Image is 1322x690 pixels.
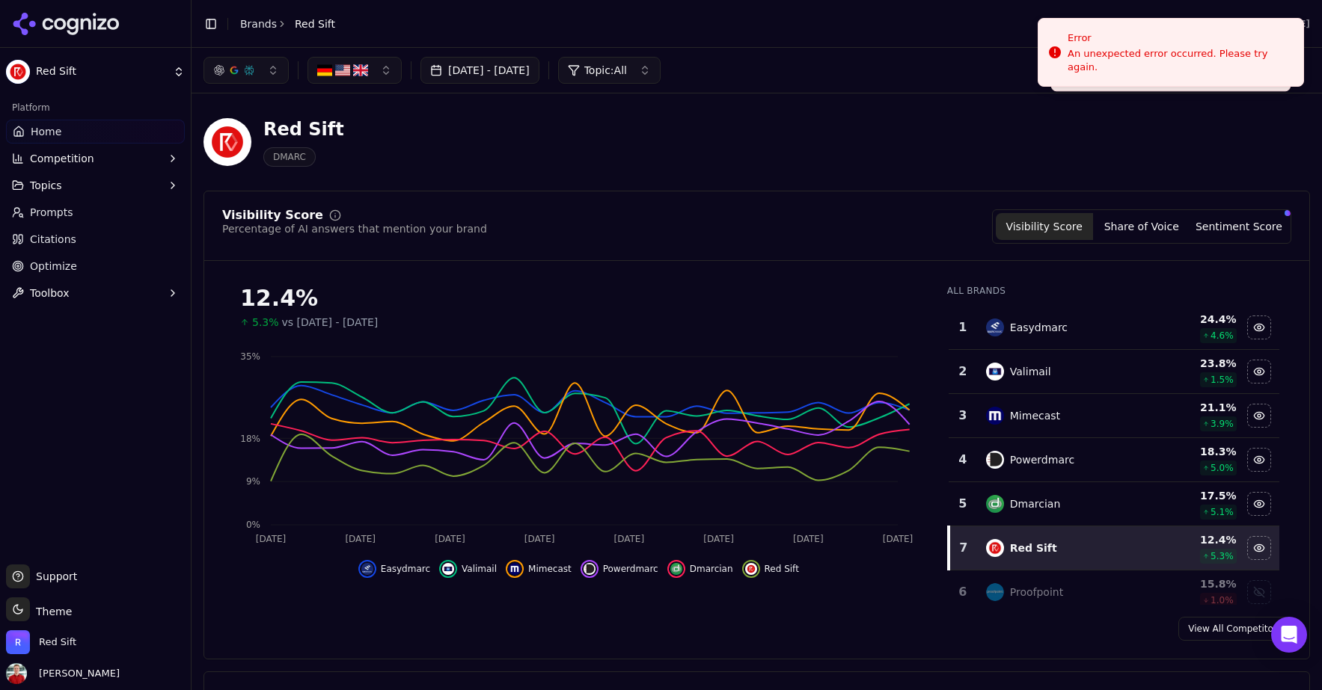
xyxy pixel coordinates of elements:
[996,213,1093,240] button: Visibility Score
[1151,444,1237,459] div: 18.3 %
[1010,540,1057,555] div: Red Sift
[986,407,1004,425] img: mimecast
[1010,496,1060,511] div: Dmarcian
[603,563,658,575] span: Powerdmarc
[1247,448,1271,472] button: Hide powerdmarc data
[1211,374,1234,386] span: 1.5 %
[667,560,733,578] button: Hide dmarcian data
[1068,31,1291,46] div: Error
[6,663,27,684] img: Jack Lilley
[39,635,76,649] span: Red Sift
[584,63,627,78] span: Topic: All
[1010,452,1074,467] div: Powerdmarc
[462,563,497,575] span: Valimail
[581,560,658,578] button: Hide powerdmarc data
[949,306,1279,350] tr: 1easydmarcEasydmarc24.4%4.6%Hide easydmarc data
[1211,330,1234,342] span: 4.6 %
[986,583,1004,601] img: proofpoint
[986,318,1004,336] img: easydmarc
[30,178,62,193] span: Topics
[949,526,1279,570] tr: 7red siftRed Sift12.4%5.3%Hide red sift data
[986,495,1004,513] img: dmarcian
[1151,312,1237,327] div: 24.4 %
[345,534,376,544] tspan: [DATE]
[955,583,971,601] div: 6
[222,209,323,221] div: Visibility Score
[509,563,521,575] img: mimecast
[1010,364,1051,379] div: Valimail
[955,495,971,513] div: 5
[955,451,971,469] div: 4
[6,281,185,305] button: Toolbox
[986,539,1004,557] img: red sift
[949,438,1279,482] tr: 4powerdmarcPowerdmarc18.3%5.0%Hide powerdmarc data
[1247,492,1271,516] button: Hide dmarcian data
[949,350,1279,394] tr: 2valimailValimail23.8%1.5%Hide valimail data
[614,534,645,544] tspan: [DATE]
[30,205,73,220] span: Prompts
[439,560,497,578] button: Hide valimail data
[506,560,572,578] button: Hide mimecast data
[1247,536,1271,560] button: Hide red sift data
[30,259,77,274] span: Optimize
[1068,47,1291,74] div: An unexpected error occurred. Please try again.
[1211,550,1234,562] span: 5.3 %
[295,16,335,31] span: Red Sift
[246,476,260,487] tspan: 9%
[420,57,539,84] button: [DATE] - [DATE]
[1247,360,1271,383] button: Hide valimail data
[6,630,30,654] img: Red Sift
[742,560,799,578] button: Hide red sift data
[1151,532,1237,547] div: 12.4 %
[584,563,596,575] img: powerdmarc
[6,630,76,654] button: Open organization switcher
[1010,408,1060,423] div: Mimecast
[6,120,185,144] a: Home
[358,560,430,578] button: Hide easydmarc data
[1010,585,1063,600] div: Proofpoint
[1247,580,1271,604] button: Show proofpoint data
[1211,462,1234,474] span: 5.0 %
[1211,594,1234,606] span: 1.0 %
[955,363,971,381] div: 2
[956,539,971,557] div: 7
[1247,404,1271,428] button: Hide mimecast data
[986,363,1004,381] img: valimail
[256,534,287,544] tspan: [DATE]
[6,60,30,84] img: Red Sift
[435,534,465,544] tspan: [DATE]
[6,227,185,251] a: Citations
[955,407,971,425] div: 3
[240,18,277,30] a: Brands
[1151,400,1237,415] div: 21.1 %
[1151,488,1237,503] div: 17.5 %
[1247,315,1271,339] button: Hide easydmarc data
[240,351,260,362] tspan: 35%
[361,563,373,575] img: easydmarc
[949,570,1279,614] tr: 6proofpointProofpoint15.8%1.0%Show proofpoint data
[947,285,1279,297] div: All Brands
[1010,320,1068,335] div: Easydmarc
[263,117,344,141] div: Red Sift
[353,63,368,78] img: GB
[1211,506,1234,518] span: 5.1 %
[6,254,185,278] a: Optimize
[1151,356,1237,371] div: 23.8 %
[986,451,1004,469] img: powerdmarc
[442,563,454,575] img: valimail
[317,63,332,78] img: DE
[6,147,185,170] button: Competition
[240,285,917,312] div: 12.4%
[30,151,94,166] span: Competition
[252,315,279,330] span: 5.3%
[6,173,185,197] button: Topics
[282,315,379,330] span: vs [DATE] - [DATE]
[381,563,430,575] span: Easydmarc
[33,667,120,680] span: [PERSON_NAME]
[949,482,1279,526] tr: 5dmarcianDmarcian17.5%5.1%Hide dmarcian data
[30,606,72,617] span: Theme
[1178,617,1291,641] a: View All Competitors
[263,147,316,167] span: DMARC
[690,563,733,575] span: Dmarcian
[949,394,1279,438] tr: 3mimecastMimecast21.1%3.9%Hide mimecast data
